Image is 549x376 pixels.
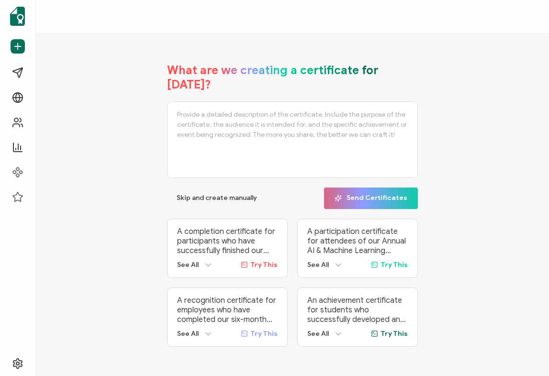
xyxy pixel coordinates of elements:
[324,188,418,209] button: Send Certificates
[307,330,329,338] span: See All
[10,7,25,26] img: sertifier-logomark-colored.svg
[335,195,407,202] span: Send Certificates
[381,330,408,338] span: Try This
[167,63,417,92] h1: What are we creating a certificate for [DATE]?
[381,261,408,269] span: Try This
[250,330,278,338] span: Try This
[250,261,278,269] span: Try This
[177,330,199,338] span: See All
[307,296,408,324] p: An achievement certificate for students who successfully developed and launched a fully functiona...
[307,261,329,269] span: See All
[167,188,267,209] button: Skip and create manually
[307,227,408,255] p: A participation certificate for attendees of our Annual AI & Machine Learning Summit, which broug...
[177,227,278,255] p: A completion certificate for participants who have successfully finished our ‘Advanced Digital Ma...
[177,261,199,269] span: See All
[177,195,257,201] span: Skip and create manually
[177,296,278,324] p: A recognition certificate for employees who have completed our six-month internal Leadership Deve...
